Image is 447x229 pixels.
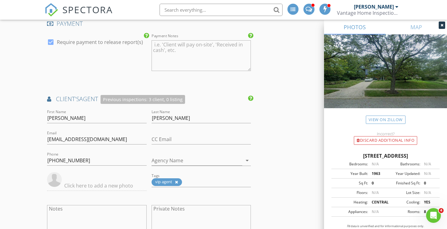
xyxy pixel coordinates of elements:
div: Year Updated: [386,171,420,176]
div: Lot Size: [386,190,420,195]
div: Appliances: [333,209,368,215]
div: Cooling: [386,199,420,205]
h4: PAYMENT [47,20,251,28]
div: [PERSON_NAME] [354,4,394,10]
a: PHOTOS [324,20,386,34]
span: N/A [372,190,379,195]
img: The Best Home Inspection Software - Spectora [45,3,58,17]
span: N/A [424,161,431,167]
div: 0 [420,180,438,186]
input: Click here to add a new photo [47,181,146,191]
span: client's [56,95,79,103]
i: arrow_drop_down [243,157,251,164]
span: SPECTORA [62,3,113,16]
div: Floors: [333,190,368,195]
input: Search everything... [160,4,283,16]
div: Vantage Home Inspections [337,10,398,16]
div: Incorrect? [324,131,447,136]
label: Require payment to release report(s) [57,39,143,45]
img: streetview [324,34,447,123]
h4: AGENT [47,95,251,104]
div: Previous inspections: 3 client, 0 listing [101,95,185,104]
div: 8 [420,209,438,215]
span: N/A [424,171,431,176]
iframe: Intercom live chat [426,208,441,223]
div: Bathrooms: [386,161,420,167]
div: CENTRAL [368,199,386,205]
div: 1963 [368,171,386,176]
div: Rooms: [386,209,420,215]
img: default-user-f0147aede5fd5fa78ca7ade42f37bd4542148d508eef1c3d3ea960f66861d68b.jpg [47,172,62,187]
div: 0 [368,180,386,186]
div: Heating: [333,199,368,205]
div: Bedrooms: [333,161,368,167]
a: MAP [386,20,447,34]
span: 4 [439,208,444,213]
div: Discard Additional info [354,136,417,145]
div: Sq Ft: [333,180,368,186]
span: N/A [424,190,431,195]
p: All data is unverified and for informational purposes only. [331,224,440,228]
a: View on Zillow [366,116,405,124]
span: N/A [372,161,379,167]
div: YES [420,199,438,205]
span: N/A [372,209,379,214]
div: vip agent [152,178,182,186]
div: [STREET_ADDRESS] [331,152,440,160]
div: Finished Sq Ft: [386,180,420,186]
a: SPECTORA [45,8,113,21]
div: Year Built: [333,171,368,176]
